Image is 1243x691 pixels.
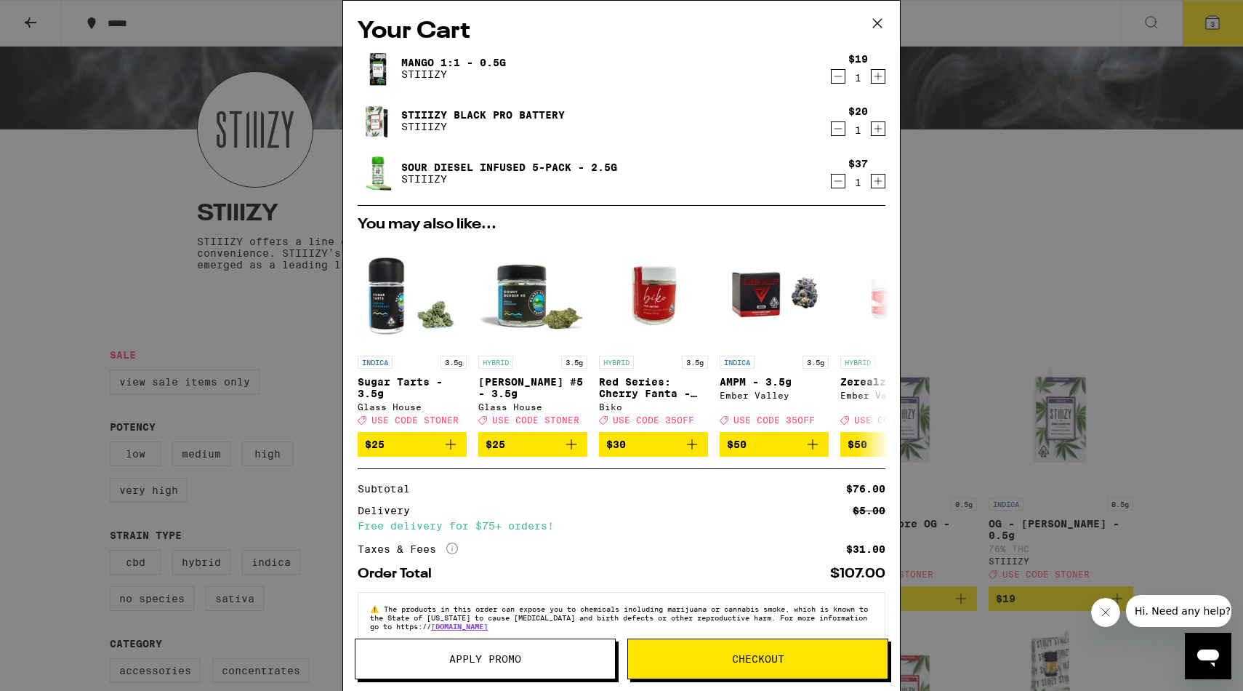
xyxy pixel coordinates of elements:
p: Zerealz - 3.5g [840,376,949,388]
span: USE CODE 35OFF [854,415,936,425]
div: $5.00 [853,506,885,516]
a: Open page for Donny Burger #5 - 3.5g from Glass House [478,239,587,432]
button: Add to bag [358,432,467,457]
div: Biko [599,402,708,412]
a: [DOMAIN_NAME] [431,622,488,631]
img: Ember Valley - Zerealz - 3.5g [840,239,949,348]
a: Sour Diesel Infused 5-Pack - 2.5g [401,161,617,173]
button: Checkout [627,639,888,679]
a: Open page for Red Series: Cherry Fanta - 3.5g from Biko [599,239,708,432]
h2: Your Cart [358,15,885,48]
div: Subtotal [358,484,420,494]
div: $19 [848,53,868,65]
h2: You may also like... [358,217,885,232]
span: $50 [727,439,747,450]
div: Ember Valley [840,391,949,400]
a: Open page for Sugar Tarts - 3.5g from Glass House [358,239,467,432]
div: Glass House [358,402,467,412]
button: Apply Promo [355,639,616,679]
button: Add to bag [599,432,708,457]
a: Open page for Zerealz - 3.5g from Ember Valley [840,239,949,432]
span: USE CODE STONER [371,415,459,425]
button: Decrement [831,121,845,136]
div: 1 [848,177,868,188]
img: Ember Valley - AMPM - 3.5g [720,239,829,348]
span: Apply Promo [449,654,521,664]
a: Mango 1:1 - 0.5g [401,57,506,68]
button: Increment [871,69,885,84]
a: STIIIZY Black Pro Battery [401,109,565,121]
span: $25 [486,439,505,450]
span: ⚠️ [370,604,384,613]
p: [PERSON_NAME] #5 - 3.5g [478,376,587,399]
div: $20 [848,105,868,117]
div: Delivery [358,506,420,516]
span: USE CODE STONER [492,415,579,425]
div: Order Total [358,567,442,580]
img: Mango 1:1 - 0.5g [358,48,398,89]
p: Sugar Tarts - 3.5g [358,376,467,399]
p: 3.5g [802,356,829,369]
div: Free delivery for $75+ orders! [358,521,885,531]
iframe: Close message [1091,598,1120,627]
button: Decrement [831,174,845,188]
div: Ember Valley [720,391,829,400]
div: 1 [848,124,868,136]
p: 3.5g [682,356,708,369]
p: 3.5g [441,356,467,369]
img: Sour Diesel Infused 5-Pack - 2.5g [358,153,398,193]
span: USE CODE 35OFF [733,415,815,425]
div: Glass House [478,402,587,412]
span: $50 [848,439,867,450]
iframe: Button to launch messaging window [1185,633,1231,679]
p: STIIIZY [401,68,506,80]
span: $30 [606,439,626,450]
button: Increment [871,121,885,136]
span: USE CODE 35OFF [613,415,694,425]
p: 3.5g [561,356,587,369]
p: HYBRID [840,356,875,369]
p: STIIIZY [401,173,617,185]
span: $25 [365,439,385,450]
button: Add to bag [720,432,829,457]
p: Red Series: Cherry Fanta - 3.5g [599,376,708,399]
img: STIIIZY Black Pro Battery [358,100,398,141]
a: Open page for AMPM - 3.5g from Ember Valley [720,239,829,432]
button: Decrement [831,69,845,84]
div: $107.00 [830,567,885,580]
p: HYBRID [599,356,634,369]
div: $37 [848,158,868,169]
div: $31.00 [846,544,885,554]
p: INDICA [720,356,755,369]
p: STIIIZY [401,121,565,132]
img: Glass House - Donny Burger #5 - 3.5g [478,239,587,348]
img: Biko - Red Series: Cherry Fanta - 3.5g [599,239,708,348]
p: HYBRID [478,356,513,369]
div: Taxes & Fees [358,543,458,556]
button: Increment [871,174,885,188]
img: Glass House - Sugar Tarts - 3.5g [358,239,467,348]
div: $76.00 [846,484,885,494]
iframe: Message from company [1126,595,1231,627]
button: Add to bag [840,432,949,457]
button: Add to bag [478,432,587,457]
div: 1 [848,72,868,84]
span: The products in this order can expose you to chemicals including marijuana or cannabis smoke, whi... [370,604,868,631]
p: AMPM - 3.5g [720,376,829,388]
span: Checkout [732,654,784,664]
